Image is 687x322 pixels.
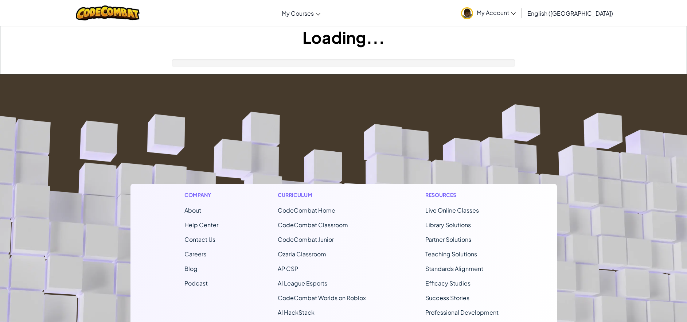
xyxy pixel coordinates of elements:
a: Standards Alignment [425,265,483,272]
span: Contact Us [184,236,215,243]
a: Help Center [184,221,218,229]
a: About [184,206,201,214]
a: AI HackStack [278,309,315,316]
a: My Account [457,1,519,24]
h1: Resources [425,191,503,199]
span: My Courses [282,9,314,17]
span: CodeCombat Home [278,206,335,214]
a: Ozaria Classroom [278,250,326,258]
a: Blog [184,265,198,272]
a: AI League Esports [278,279,327,287]
img: avatar [461,7,473,19]
h1: Loading... [0,26,687,49]
a: Careers [184,250,206,258]
a: Podcast [184,279,208,287]
a: Professional Development [425,309,499,316]
a: English ([GEOGRAPHIC_DATA]) [524,3,617,23]
a: Efficacy Studies [425,279,471,287]
a: CodeCombat Junior [278,236,334,243]
a: Library Solutions [425,221,471,229]
a: CodeCombat Classroom [278,221,348,229]
a: Live Online Classes [425,206,479,214]
a: My Courses [278,3,324,23]
span: My Account [477,9,516,16]
a: AP CSP [278,265,298,272]
img: CodeCombat logo [76,5,140,20]
a: CodeCombat Worlds on Roblox [278,294,366,302]
a: Success Stories [425,294,469,302]
h1: Curriculum [278,191,366,199]
a: Teaching Solutions [425,250,477,258]
a: Partner Solutions [425,236,471,243]
h1: Company [184,191,218,199]
span: English ([GEOGRAPHIC_DATA]) [527,9,613,17]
